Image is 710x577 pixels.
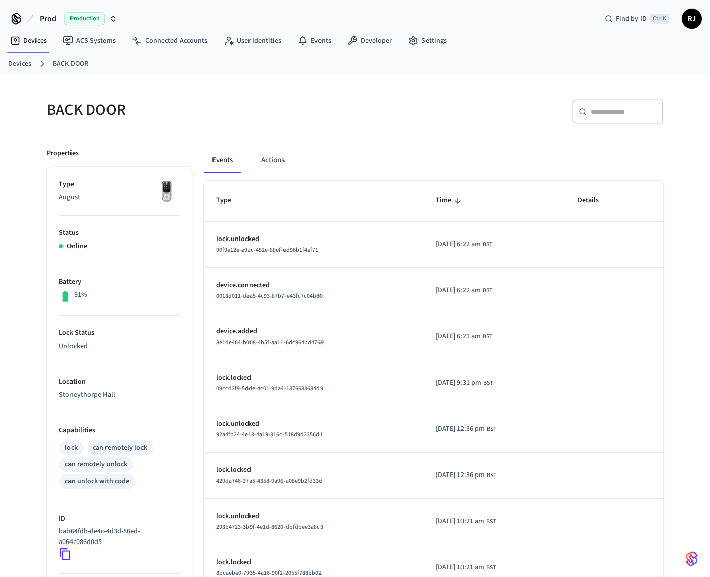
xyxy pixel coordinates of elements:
a: Devices [8,59,31,70]
button: RJ [682,9,702,29]
p: Unlocked [59,341,180,352]
a: Devices [2,31,55,50]
a: Settings [400,31,455,50]
p: ID [59,514,180,524]
p: Lock Status [59,328,180,338]
p: August [59,192,180,203]
p: 91% [74,290,87,300]
p: Location [59,377,180,387]
div: Europe/London [436,378,493,388]
span: [DATE] 10:21 am [436,516,484,527]
p: device.connected [216,280,411,291]
div: Find by IDCtrl K [596,10,678,28]
h5: BACK DOOR [47,99,349,120]
button: Actions [253,148,293,173]
span: [DATE] 6:22 am [436,239,481,250]
p: lock.locked [216,372,411,383]
span: 0013d011-dea5-4c93-87b7-e43fc7c04b80 [216,292,323,300]
p: lock.locked [216,465,411,476]
div: can remotely lock [93,443,147,453]
span: 92a4fb24-4e13-4a19-816c-518d9d2356d1 [216,430,323,439]
p: Properties [47,148,79,159]
button: Events [204,148,241,173]
div: Europe/London [436,285,492,296]
div: can remotely unlock [65,459,127,470]
img: Yale Assure Touchscreen Wifi Smart Lock, Satin Nickel, Front [154,179,180,205]
div: Europe/London [436,516,496,527]
span: BST [486,563,496,572]
span: Prod [40,13,56,25]
div: can unlock with code [65,476,129,487]
div: Europe/London [436,470,496,481]
a: User Identities [216,31,290,50]
span: Time [436,193,465,209]
span: [DATE] 12:36 pm [436,470,485,481]
span: [DATE] 6:21 am [436,331,481,342]
span: BST [487,471,496,480]
span: 90f9e12e-e9ac-452e-88ef-ed96b1f4ef71 [216,246,318,254]
span: BST [483,286,492,295]
span: [DATE] 6:22 am [436,285,481,296]
p: Capabilities [59,425,180,436]
a: Connected Accounts [124,31,216,50]
span: 429da746-37a5-4358-9a96-a08e9b2fd33d [216,477,323,485]
span: Ctrl K [650,14,669,24]
span: BST [487,425,496,434]
p: Battery [59,277,180,287]
div: Europe/London [436,562,496,573]
p: bab64fdb-de4c-4d3d-86ed-a064c086d0d5 [59,526,175,548]
span: [DATE] 10:21 am [436,562,484,573]
span: Details [578,193,612,209]
p: device.added [216,326,411,337]
span: 293b4723-3b9f-4e1d-8620-dbfdbee3a8c3 [216,523,323,531]
span: RJ [683,10,701,28]
div: Europe/London [436,424,496,434]
p: Online [67,241,87,252]
p: lock.unlocked [216,234,411,245]
a: Events [290,31,339,50]
a: Developer [339,31,400,50]
span: [DATE] 12:36 pm [436,424,485,434]
span: BST [483,332,492,342]
span: Type [216,193,244,209]
span: [DATE] 9:31 pm [436,378,481,388]
span: BST [483,379,493,388]
span: 8e1de464-b008-4b5f-aa11-6dc964bd4769 [216,338,324,347]
p: lock.locked [216,557,411,568]
div: Europe/London [436,239,492,250]
span: Production [64,12,105,25]
img: SeamLogoGradient.69752ec5.svg [686,551,698,567]
span: 09ccd2f9-5dde-4c01-9da4-1876688684d9 [216,384,323,393]
p: lock.unlocked [216,511,411,522]
span: BST [483,240,492,249]
span: BST [486,517,496,526]
div: ant example [204,148,663,173]
p: Status [59,228,180,239]
span: Find by ID [616,14,647,24]
p: Stoneythorpe Hall [59,390,180,400]
p: lock.unlocked [216,419,411,429]
div: Europe/London [436,331,492,342]
a: BACK DOOR [53,59,88,70]
div: lock [65,443,78,453]
a: ACS Systems [55,31,124,50]
p: Type [59,179,180,190]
